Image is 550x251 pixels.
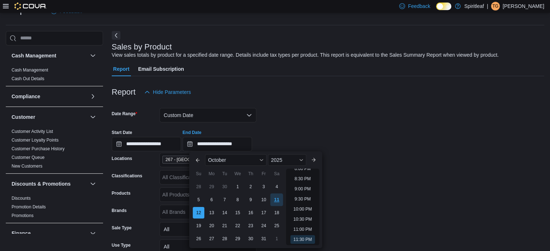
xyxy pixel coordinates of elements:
[219,233,230,244] div: day-28
[112,130,132,135] label: Start Date
[503,2,544,10] p: [PERSON_NAME]
[258,233,269,244] div: day-31
[112,190,131,196] label: Products
[308,154,319,166] button: Next month
[12,213,34,218] span: Promotions
[208,157,226,163] span: October
[12,230,31,237] h3: Finance
[290,235,315,244] li: 11:30 PM
[271,181,282,192] div: day-4
[271,157,282,163] span: 2025
[112,173,142,179] label: Classifications
[12,196,31,201] a: Discounts
[219,207,230,218] div: day-14
[6,194,103,223] div: Discounts & Promotions
[219,168,230,179] div: Tu
[12,180,87,187] button: Discounts & Promotions
[12,213,34,218] a: Promotions
[12,93,87,100] button: Compliance
[493,2,499,10] span: TG
[112,208,127,213] label: Brands
[89,51,97,60] button: Cash Management
[141,85,194,99] button: Hide Parameters
[162,156,231,164] span: 267 - Cold Lake
[193,194,204,205] div: day-5
[271,233,282,244] div: day-1
[112,156,132,161] label: Locations
[89,179,97,188] button: Discounts & Promotions
[232,220,243,231] div: day-22
[12,68,48,73] a: Cash Management
[12,113,35,121] h3: Customer
[12,146,65,152] span: Customer Purchase History
[112,51,499,59] div: View sales totals by product for a specified date range. Details include tax types per product. T...
[12,93,40,100] h3: Compliance
[12,204,46,210] span: Promotion Details
[271,220,282,231] div: day-25
[12,129,53,134] span: Customer Activity List
[12,180,71,187] h3: Discounts & Promotions
[89,229,97,238] button: Finance
[12,230,87,237] button: Finance
[12,146,65,151] a: Customer Purchase History
[232,233,243,244] div: day-29
[12,67,48,73] span: Cash Management
[12,138,59,143] a: Customer Loyalty Points
[258,168,269,179] div: Fr
[245,194,256,205] div: day-9
[206,194,217,205] div: day-6
[113,62,129,76] span: Report
[232,194,243,205] div: day-8
[166,156,222,163] span: 267 - [GEOGRAPHIC_DATA]
[112,225,132,231] label: Sale Type
[206,168,217,179] div: Mo
[12,76,44,82] span: Cash Out Details
[245,207,256,218] div: day-16
[12,155,44,160] a: Customer Queue
[112,88,136,96] h3: Report
[192,154,204,166] button: Previous Month
[245,168,256,179] div: Th
[286,169,319,245] ul: Time
[491,2,500,10] div: Torie G
[112,111,137,117] label: Date Range
[245,181,256,192] div: day-2
[183,130,201,135] label: End Date
[12,164,42,169] a: New Customers
[12,163,42,169] span: New Customers
[290,225,315,234] li: 11:00 PM
[245,233,256,244] div: day-30
[268,154,306,166] div: Button. Open the year selector. 2025 is currently selected.
[205,154,267,166] div: Button. Open the month selector. October is currently selected.
[14,3,47,10] img: Cova
[292,174,314,183] li: 8:30 PM
[258,194,269,205] div: day-10
[183,137,252,151] input: Press the down key to enter a popover containing a calendar. Press the escape key to close the po...
[290,215,315,224] li: 10:30 PM
[487,2,488,10] p: |
[464,2,484,10] p: Spiritleaf
[408,3,430,10] span: Feedback
[89,92,97,101] button: Compliance
[292,164,314,173] li: 8:00 PM
[12,52,87,59] button: Cash Management
[112,242,131,248] label: Use Type
[258,220,269,231] div: day-24
[206,233,217,244] div: day-27
[112,43,172,51] h3: Sales by Product
[290,205,315,213] li: 10:00 PM
[206,220,217,231] div: day-20
[206,181,217,192] div: day-29
[138,62,184,76] span: Email Subscription
[192,180,283,245] div: October, 2025
[245,220,256,231] div: day-23
[89,113,97,121] button: Customer
[271,207,282,218] div: day-18
[232,207,243,218] div: day-15
[12,113,87,121] button: Customer
[153,88,191,96] span: Hide Parameters
[6,127,103,173] div: Customer
[258,207,269,218] div: day-17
